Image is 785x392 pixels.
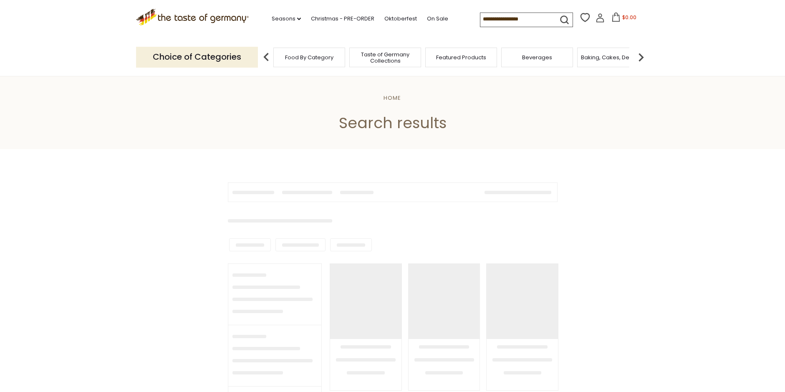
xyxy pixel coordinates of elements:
[622,14,636,21] span: $0.00
[272,14,301,23] a: Seasons
[436,54,486,61] a: Featured Products
[136,47,258,67] p: Choice of Categories
[26,114,759,132] h1: Search results
[581,54,646,61] a: Baking, Cakes, Desserts
[384,94,401,102] a: Home
[427,14,448,23] a: On Sale
[311,14,374,23] a: Christmas - PRE-ORDER
[285,54,333,61] a: Food By Category
[633,49,649,66] img: next arrow
[522,54,552,61] a: Beverages
[352,51,419,64] a: Taste of Germany Collections
[384,14,417,23] a: Oktoberfest
[258,49,275,66] img: previous arrow
[606,13,642,25] button: $0.00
